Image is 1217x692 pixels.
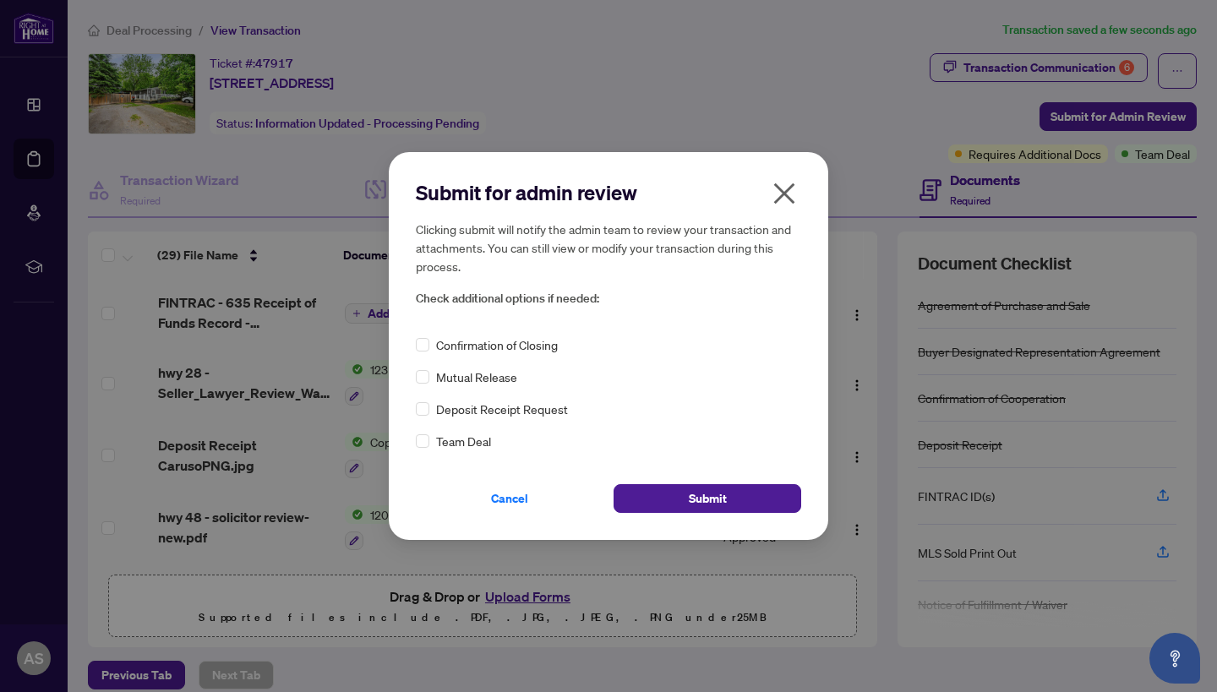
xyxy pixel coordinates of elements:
span: Deposit Receipt Request [436,400,568,418]
span: Submit [689,485,727,512]
span: Check additional options if needed: [416,289,801,308]
span: Mutual Release [436,368,517,386]
span: Cancel [491,485,528,512]
span: Team Deal [436,432,491,450]
h5: Clicking submit will notify the admin team to review your transaction and attachments. You can st... [416,220,801,275]
span: Confirmation of Closing [436,335,558,354]
h2: Submit for admin review [416,179,801,206]
button: Open asap [1149,633,1200,684]
span: close [771,180,798,207]
button: Cancel [416,484,603,513]
button: Submit [614,484,801,513]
